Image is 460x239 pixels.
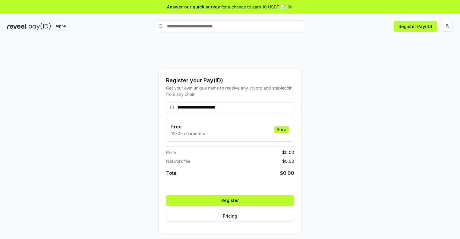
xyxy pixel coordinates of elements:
[280,169,294,177] span: $ 0.00
[282,158,294,164] span: $ 0.00
[282,149,294,156] span: $ 0.00
[7,23,27,30] img: reveel_dark
[166,169,178,177] span: Total
[171,123,205,130] h3: Free
[166,211,294,222] button: Pricing
[166,85,294,97] div: Get your own unique name to receive any crypto and stablecoin, from any chain
[166,195,294,206] button: Register
[52,23,69,30] div: Alpha
[29,23,51,30] img: pay_id
[166,158,191,164] span: Network fee
[166,149,176,156] span: Price
[394,21,437,32] button: Register Pay(ID)
[167,4,220,10] span: Answer our quick survey
[171,130,205,137] p: 13-25 characters
[221,4,286,10] span: for a chance to earn 10 USDT 📝
[274,126,289,133] div: Free
[166,76,294,85] div: Register your Pay(ID)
